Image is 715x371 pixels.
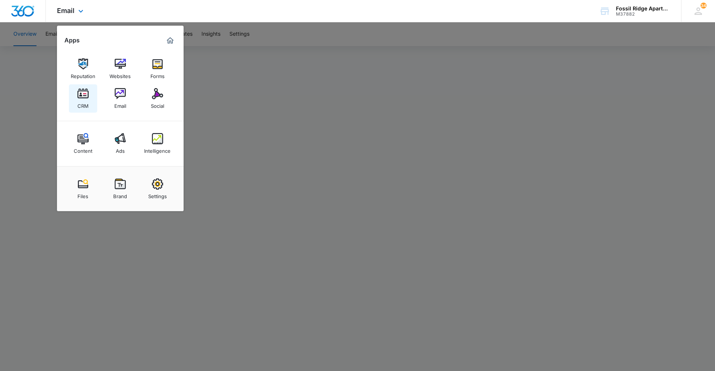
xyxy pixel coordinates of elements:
h2: Apps [64,37,80,44]
a: Marketing 360® Dashboard [164,35,176,46]
a: Intelligence [143,129,172,158]
div: Email [114,99,126,109]
a: Settings [143,175,172,203]
div: Intelligence [144,144,171,154]
a: CRM [69,84,97,113]
div: Forms [150,70,165,79]
div: notifications count [700,3,706,9]
div: Settings [148,190,167,199]
div: account id [616,12,670,17]
a: Forms [143,55,172,83]
div: Content [74,144,92,154]
a: Email [106,84,134,113]
div: CRM [77,99,89,109]
a: Websites [106,55,134,83]
div: Websites [109,70,131,79]
div: Social [151,99,164,109]
div: account name [616,6,670,12]
div: Brand [113,190,127,199]
a: Content [69,129,97,158]
a: Ads [106,129,134,158]
a: Social [143,84,172,113]
span: Email [57,7,74,14]
div: Reputation [71,70,95,79]
span: 34 [700,3,706,9]
a: Reputation [69,55,97,83]
a: Files [69,175,97,203]
div: Files [77,190,88,199]
a: Brand [106,175,134,203]
div: Ads [116,144,125,154]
